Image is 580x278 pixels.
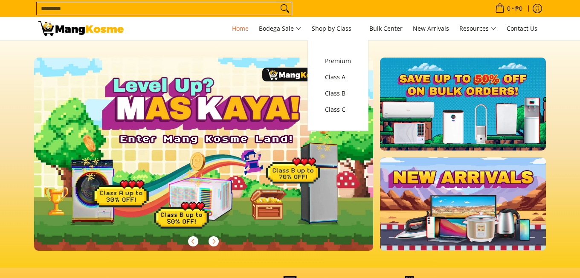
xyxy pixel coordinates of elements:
span: Resources [459,23,496,34]
a: New Arrivals [409,17,453,40]
a: Bulk Center [365,17,407,40]
a: Contact Us [502,17,542,40]
a: Class C [321,101,355,118]
button: Next [204,232,223,251]
span: 0 [506,6,512,12]
img: Mang Kosme: Your Home Appliances Warehouse Sale Partner! [38,21,124,36]
a: Bodega Sale [255,17,306,40]
button: Search [278,2,292,15]
nav: Main Menu [132,17,542,40]
span: ₱0 [514,6,524,12]
span: Shop by Class [312,23,359,34]
span: Premium [325,56,351,67]
span: New Arrivals [413,24,449,32]
span: Class A [325,72,351,83]
span: Contact Us [507,24,537,32]
a: Shop by Class [307,17,363,40]
button: Previous [184,232,203,251]
a: Premium [321,53,355,69]
span: • [493,4,525,13]
a: Class A [321,69,355,85]
a: Class B [321,85,355,101]
img: Gaming desktop banner [34,58,373,251]
span: Home [232,24,249,32]
a: Home [228,17,253,40]
span: Bulk Center [369,24,403,32]
span: Class C [325,104,351,115]
span: Class B [325,88,351,99]
a: Resources [455,17,501,40]
span: Bodega Sale [259,23,302,34]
